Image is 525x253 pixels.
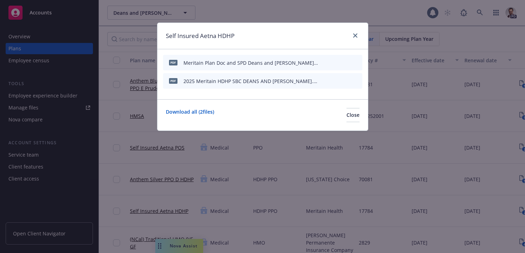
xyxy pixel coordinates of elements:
[331,59,336,67] button: download file
[169,60,177,65] span: pdf
[354,59,360,67] button: archive file
[166,108,214,122] a: Download all ( 2 files)
[346,108,360,122] button: Close
[342,59,348,67] button: preview file
[183,77,318,85] div: 2025 Meritain HDHP SBC DEANS AND [PERSON_NAME].pdf
[351,31,360,40] a: close
[169,78,177,83] span: pdf
[183,59,318,67] div: Meritain Plan Doc and SPD Deans and [PERSON_NAME].pdf
[346,112,360,118] span: Close
[342,77,348,85] button: preview file
[331,77,336,85] button: download file
[166,31,235,40] h1: Self Insured Aetna HDHP
[354,77,360,85] button: archive file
